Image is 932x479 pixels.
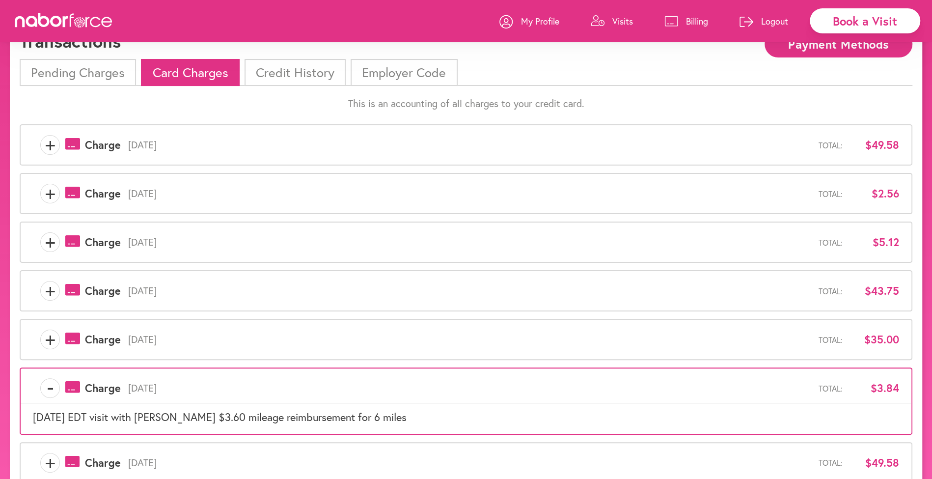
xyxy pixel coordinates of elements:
span: + [41,330,59,349]
span: [DATE] [121,382,819,394]
span: $49.58 [850,139,899,151]
span: Charge [85,456,121,469]
span: Total: [819,141,843,150]
li: Credit History [245,59,346,86]
span: [DATE] [121,188,819,199]
span: Total: [819,384,843,393]
span: [DATE] [121,334,819,345]
span: Total: [819,335,843,344]
span: Charge [85,284,121,297]
a: Logout [740,6,788,36]
li: Card Charges [141,59,239,86]
span: + [41,281,59,301]
a: Billing [664,6,708,36]
h1: Transactions [20,30,121,52]
div: Book a Visit [810,8,920,33]
span: - [41,378,59,398]
span: [DATE] EDT visit with [PERSON_NAME] $3.60 mileage reimbursement for 6 miles [33,410,407,424]
span: Total: [819,238,843,247]
span: + [41,453,59,473]
a: Visits [591,6,633,36]
p: Billing [686,15,708,27]
span: $35.00 [850,333,899,346]
span: Charge [85,139,121,151]
p: Logout [761,15,788,27]
a: My Profile [499,6,559,36]
span: Total: [819,286,843,296]
p: This is an accounting of all charges to your credit card. [20,98,912,110]
span: Charge [85,187,121,200]
span: [DATE] [121,457,819,469]
span: [DATE] [121,285,819,297]
span: Total: [819,458,843,467]
a: Payment Methods [765,38,912,48]
span: Total: [819,189,843,198]
span: [DATE] [121,139,819,151]
span: Charge [85,236,121,249]
li: Pending Charges [20,59,136,86]
span: $2.56 [850,187,899,200]
span: Charge [85,333,121,346]
span: + [41,135,59,155]
span: [DATE] [121,236,819,248]
span: $5.12 [850,236,899,249]
p: My Profile [521,15,559,27]
span: Charge [85,382,121,394]
p: Visits [612,15,633,27]
span: $49.58 [850,456,899,469]
span: + [41,232,59,252]
span: + [41,184,59,203]
span: $3.84 [850,382,899,394]
button: Payment Methods [765,30,912,57]
li: Employer Code [351,59,457,86]
span: $43.75 [850,284,899,297]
